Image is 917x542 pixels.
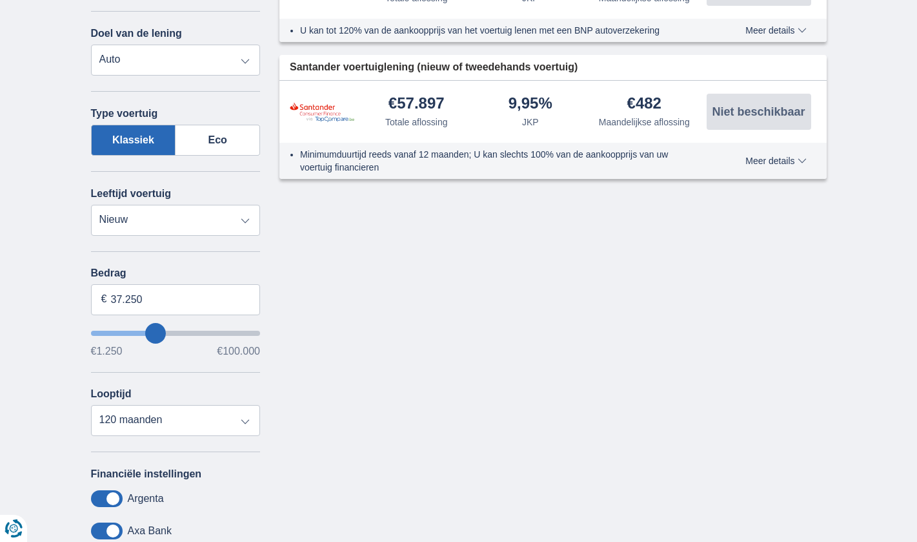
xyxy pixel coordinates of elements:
[91,267,261,279] label: Bedrag
[300,24,698,37] li: U kan tot 120% van de aankoopprijs van het voertuig lenen met een BNP autoverzekering
[736,25,816,36] button: Meer details
[736,156,816,166] button: Meer details
[712,106,805,118] span: Niet beschikbaar
[388,96,445,113] div: €57.897
[91,125,176,156] label: Klassiek
[91,331,261,336] input: wantToBorrow
[745,156,806,165] span: Meer details
[217,346,260,357] span: €100.000
[707,94,811,130] button: Niet beschikbaar
[128,525,172,537] label: Axa Bank
[91,188,171,200] label: Leeftijd voertuig
[290,60,578,75] span: Santander voertuiglening (nieuw of tweedehands voertuig)
[385,116,448,129] div: Totale aflossing
[91,468,202,480] label: Financiële instellingen
[290,102,354,122] img: product.pl.alt Santander
[599,116,690,129] div: Maandelijkse aflossing
[176,125,260,156] label: Eco
[101,292,107,307] span: €
[300,148,698,174] li: Minimumduurtijd reeds vanaf 12 maanden; U kan slechts 100% van de aankoopprijs van uw voertuig fi...
[522,116,539,129] div: JKP
[627,96,661,113] div: €482
[128,493,164,505] label: Argenta
[745,26,806,35] span: Meer details
[509,96,552,113] div: 9,95%
[91,108,158,120] label: Type voertuig
[91,346,123,357] span: €1.250
[91,28,182,39] label: Doel van de lening
[91,388,132,400] label: Looptijd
